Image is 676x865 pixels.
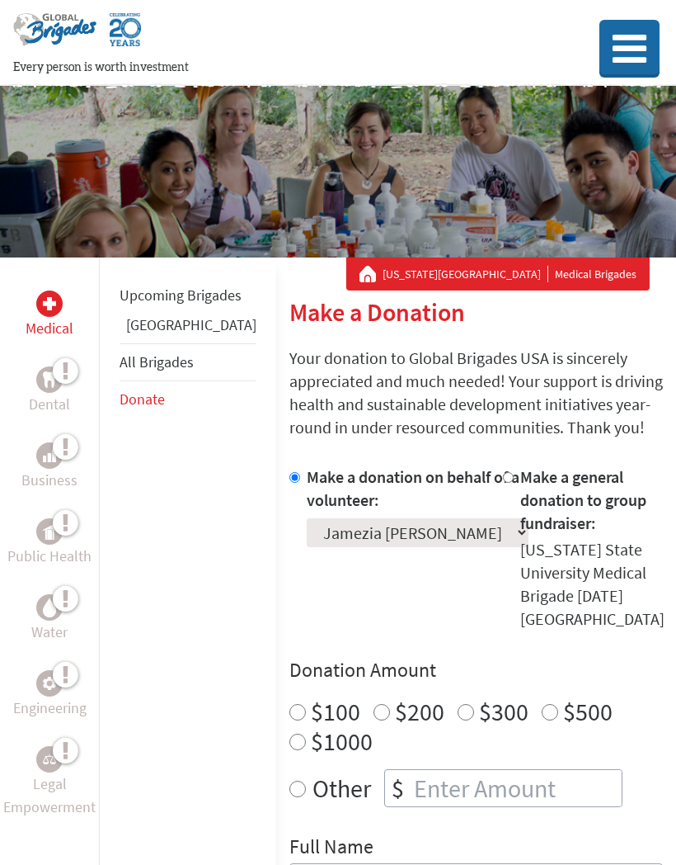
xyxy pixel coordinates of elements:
p: Dental [29,393,70,416]
a: DentalDental [29,366,70,416]
div: Business [36,442,63,469]
div: Legal Empowerment [36,746,63,773]
div: Dental [36,366,63,393]
a: EngineeringEngineering [13,670,87,720]
p: Water [31,621,68,644]
label: Make a donation on behalf of a volunteer: [307,466,519,510]
p: Your donation to Global Brigades USA is sincerely appreciated and much needed! Your support is dr... [289,347,663,439]
label: Make a general donation to group fundraiser: [520,466,646,533]
img: Global Brigades Celebrating 20 Years [110,13,141,59]
p: Engineering [13,697,87,720]
a: WaterWater [31,594,68,644]
a: Donate [120,390,165,409]
label: $100 [311,696,360,727]
div: Public Health [36,518,63,545]
h2: Make a Donation [289,297,663,327]
label: $1000 [311,726,373,757]
div: [US_STATE] State University Medical Brigade [DATE] [GEOGRAPHIC_DATA] [520,538,664,631]
a: [GEOGRAPHIC_DATA] [126,315,256,334]
label: Other [312,769,371,807]
img: Water [43,598,56,617]
img: Engineering [43,677,56,690]
label: $500 [563,696,613,727]
p: Legal Empowerment [3,773,96,819]
p: Medical [26,317,73,340]
p: Every person is worth investment [13,59,555,76]
h4: Donation Amount [289,657,663,683]
a: Upcoming Brigades [120,286,242,305]
label: $200 [395,696,444,727]
a: All Brigades [120,352,194,371]
div: Medical [36,291,63,317]
div: Medical Brigades [359,266,636,282]
img: Legal Empowerment [43,754,56,764]
img: Dental [43,371,56,387]
label: Full Name [289,834,373,863]
div: Engineering [36,670,63,697]
li: All Brigades [120,343,256,381]
img: Business [43,449,56,462]
div: $ [385,770,411,806]
a: Legal EmpowermentLegal Empowerment [3,746,96,819]
li: Donate [120,381,256,418]
img: Global Brigades Logo [13,13,96,59]
a: MedicalMedical [26,291,73,340]
div: Water [36,594,63,621]
img: Medical [43,297,56,310]
a: Public HealthPublic Health [7,518,92,568]
p: Business [21,469,77,492]
li: Guatemala [120,314,256,343]
li: Upcoming Brigades [120,277,256,314]
p: Public Health [7,545,92,568]
a: BusinessBusiness [21,442,77,492]
input: Enter Amount [411,770,622,806]
a: [US_STATE][GEOGRAPHIC_DATA] [383,266,548,282]
label: $300 [479,696,528,727]
img: Public Health [43,523,56,540]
